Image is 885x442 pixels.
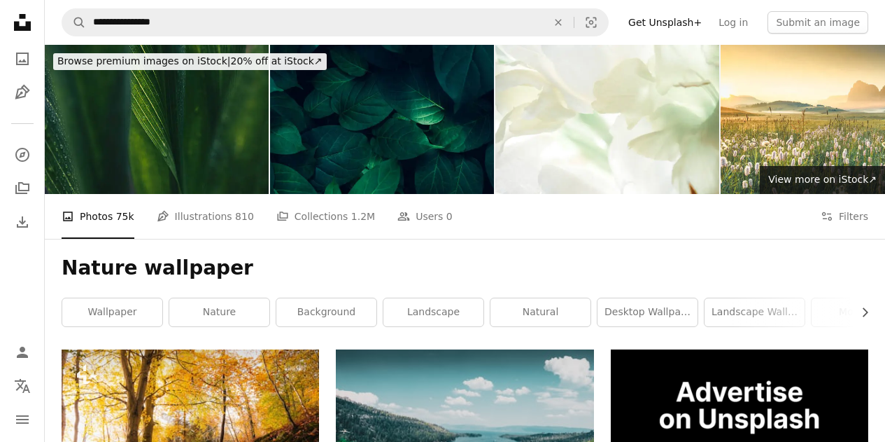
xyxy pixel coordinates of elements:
[235,209,254,224] span: 810
[62,8,609,36] form: Find visuals sitewide
[705,298,805,326] a: landscape wallpaper
[53,53,327,70] div: 20% off at iStock ↗
[574,9,608,36] button: Visual search
[62,256,868,281] h1: Nature wallpaper
[597,298,698,326] a: desktop wallpaper
[383,298,483,326] a: landscape
[45,45,335,78] a: Browse premium images on iStock|20% off at iStock↗
[169,298,269,326] a: nature
[8,78,36,106] a: Illustrations
[62,298,162,326] a: wallpaper
[8,372,36,400] button: Language
[351,209,375,224] span: 1.2M
[8,208,36,236] a: Download History
[270,45,494,194] img: abstract green leaf texture, nature background.
[62,429,319,442] a: a path in the woods with lots of leaves on the ground
[8,141,36,169] a: Explore
[543,9,574,36] button: Clear
[620,11,710,34] a: Get Unsplash+
[397,194,453,239] a: Users 0
[490,298,590,326] a: natural
[8,338,36,366] a: Log in / Sign up
[8,45,36,73] a: Photos
[62,9,86,36] button: Search Unsplash
[821,194,868,239] button: Filters
[852,298,868,326] button: scroll list to the right
[446,209,453,224] span: 0
[57,55,230,67] span: Browse premium images on iStock |
[8,406,36,434] button: Menu
[767,11,868,34] button: Submit an image
[768,174,877,185] span: View more on iStock ↗
[45,45,269,194] img: Leaf surface with water drops, macro, shallow DOFLeaf surface with water drops, macro, shallow DOF
[760,166,885,194] a: View more on iStock↗
[336,429,593,442] a: green-leafed trees
[495,45,719,194] img: gladiolus macro
[276,298,376,326] a: background
[710,11,756,34] a: Log in
[8,174,36,202] a: Collections
[276,194,375,239] a: Collections 1.2M
[157,194,254,239] a: Illustrations 810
